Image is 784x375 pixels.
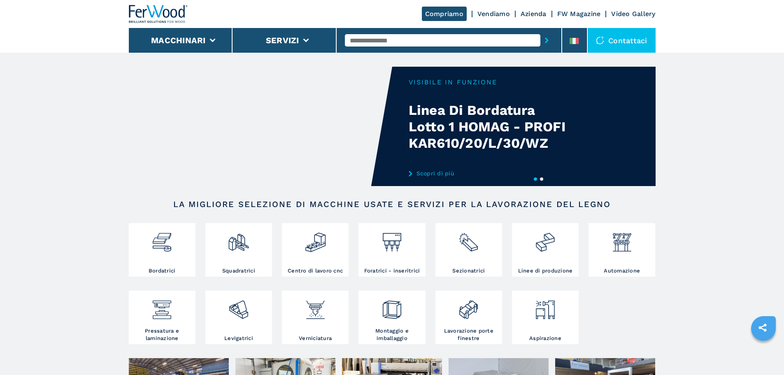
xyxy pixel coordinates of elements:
img: sezionatrici_2.png [458,225,479,253]
img: verniciatura_1.png [305,293,326,321]
button: 1 [534,177,537,181]
h3: Centro di lavoro cnc [288,267,343,275]
video: Your browser does not support the video tag. [129,67,392,186]
img: lavorazione_porte_finestre_2.png [458,293,479,321]
img: levigatrici_2.png [228,293,249,321]
a: Pressatura e laminazione [129,291,195,344]
a: Levigatrici [205,291,272,344]
button: Servizi [266,35,299,45]
h3: Linee di produzione [518,267,573,275]
h3: Lavorazione porte finestre [437,327,500,342]
div: Contattaci [588,28,656,53]
h3: Verniciatura [299,335,332,342]
iframe: Chat [749,338,778,369]
h3: Bordatrici [149,267,176,275]
img: montaggio_imballaggio_2.png [381,293,403,321]
img: foratrici_inseritrici_2.png [381,225,403,253]
a: Aspirazione [512,291,579,344]
h3: Sezionatrici [452,267,485,275]
a: Linee di produzione [512,223,579,277]
img: Contattaci [596,36,604,44]
a: Bordatrici [129,223,195,277]
img: bordatrici_1.png [151,225,173,253]
a: Video Gallery [611,10,655,18]
img: centro_di_lavoro_cnc_2.png [305,225,326,253]
a: Centro di lavoro cnc [282,223,349,277]
a: Azienda [521,10,547,18]
button: Macchinari [151,35,206,45]
a: Vendiamo [477,10,510,18]
h3: Aspirazione [529,335,561,342]
a: Lavorazione porte finestre [435,291,502,344]
a: sharethis [752,317,773,338]
h3: Levigatrici [224,335,253,342]
h3: Squadratrici [222,267,255,275]
h3: Foratrici - inseritrici [364,267,420,275]
button: submit-button [540,31,553,50]
img: linee_di_produzione_2.png [534,225,556,253]
img: Ferwood [129,5,188,23]
img: automazione.png [611,225,633,253]
a: Verniciatura [282,291,349,344]
a: Compriamo [422,7,467,21]
h3: Pressatura e laminazione [131,327,193,342]
img: pressa-strettoia.png [151,293,173,321]
button: 2 [540,177,543,181]
h2: LA MIGLIORE SELEZIONE DI MACCHINE USATE E SERVIZI PER LA LAVORAZIONE DEL LEGNO [155,199,629,209]
a: Scopri di più [409,170,570,177]
a: Foratrici - inseritrici [358,223,425,277]
a: Montaggio e imballaggio [358,291,425,344]
a: Sezionatrici [435,223,502,277]
img: aspirazione_1.png [534,293,556,321]
img: squadratrici_2.png [228,225,249,253]
a: Automazione [589,223,655,277]
h3: Montaggio e imballaggio [361,327,423,342]
h3: Automazione [604,267,640,275]
a: FW Magazine [557,10,601,18]
a: Squadratrici [205,223,272,277]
